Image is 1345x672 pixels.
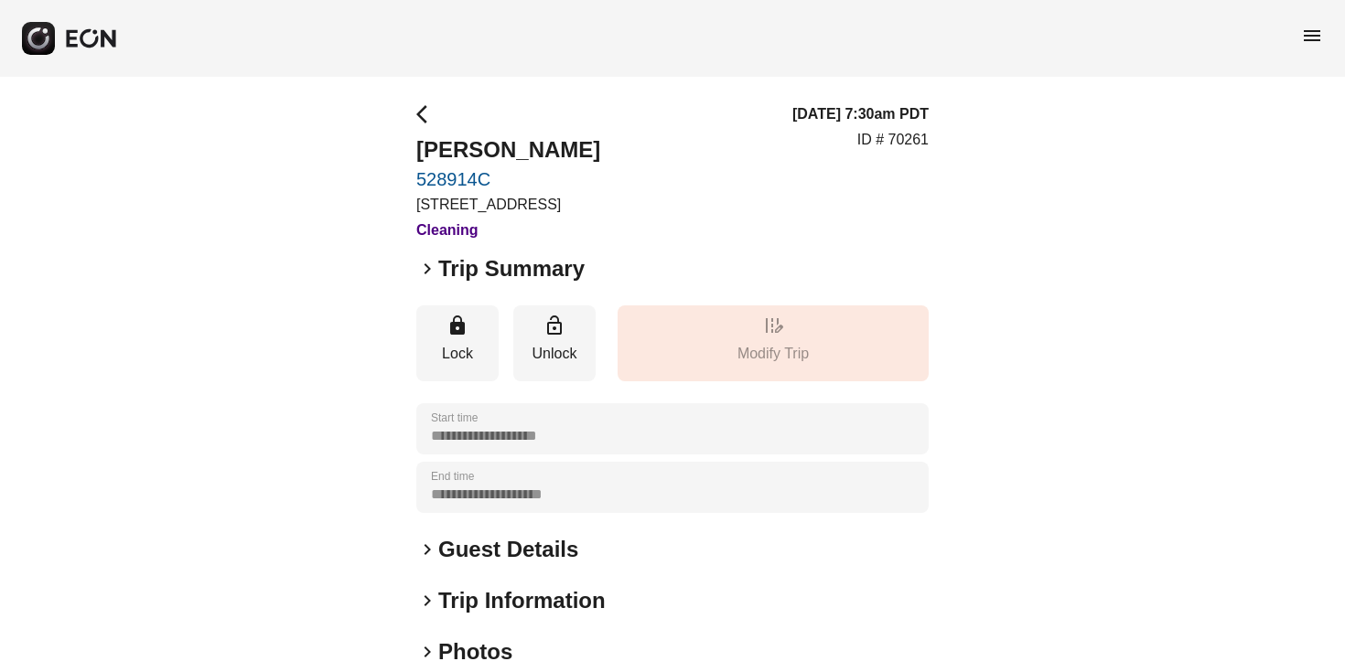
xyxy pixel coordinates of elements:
span: keyboard_arrow_right [416,258,438,280]
p: [STREET_ADDRESS] [416,194,600,216]
h3: Cleaning [416,219,600,241]
span: arrow_back_ios [416,103,438,125]
h2: Trip Information [438,586,606,615]
h2: [PERSON_NAME] [416,135,600,165]
h2: Trip Summary [438,254,585,283]
h2: Photos [438,637,512,667]
span: keyboard_arrow_right [416,590,438,612]
p: Unlock [522,343,586,365]
h3: [DATE] 7:30am PDT [792,103,929,125]
h2: Guest Details [438,535,578,564]
button: Unlock [513,305,596,381]
a: 528914C [416,168,600,190]
button: Lock [416,305,499,381]
span: lock_open [543,315,565,336]
p: Lock [425,343,490,365]
span: keyboard_arrow_right [416,539,438,560]
span: menu [1301,25,1323,47]
span: lock [447,315,468,336]
span: keyboard_arrow_right [416,641,438,663]
p: ID # 70261 [857,129,929,151]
